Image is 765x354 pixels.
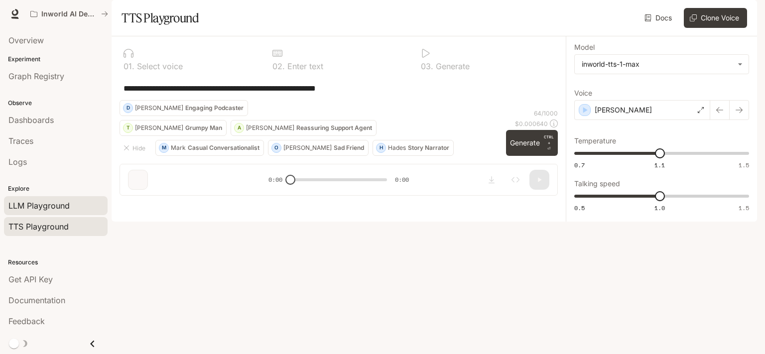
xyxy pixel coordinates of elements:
p: Mark [171,145,186,151]
p: 0 1 . [124,62,134,70]
p: Reassuring Support Agent [296,125,372,131]
button: MMarkCasual Conversationalist [155,140,264,156]
button: All workspaces [26,4,113,24]
p: Generate [433,62,470,70]
p: [PERSON_NAME] [595,105,652,115]
p: Select voice [134,62,183,70]
span: 1.0 [654,204,665,212]
div: T [124,120,132,136]
button: T[PERSON_NAME]Grumpy Man [120,120,227,136]
p: Hades [388,145,406,151]
button: Hide [120,140,151,156]
p: CTRL + [544,134,554,146]
p: Engaging Podcaster [185,105,244,111]
div: inworld-tts-1-max [582,59,733,69]
p: 64 / 1000 [534,109,558,118]
div: A [235,120,244,136]
h1: TTS Playground [122,8,199,28]
button: GenerateCTRL +⏎ [506,130,558,156]
p: [PERSON_NAME] [283,145,332,151]
span: 0.5 [574,204,585,212]
div: M [159,140,168,156]
p: [PERSON_NAME] [246,125,294,131]
p: Casual Conversationalist [188,145,259,151]
span: 1.5 [739,204,749,212]
div: O [272,140,281,156]
button: A[PERSON_NAME]Reassuring Support Agent [231,120,377,136]
button: D[PERSON_NAME]Engaging Podcaster [120,100,248,116]
p: 0 3 . [421,62,433,70]
a: Docs [642,8,676,28]
span: 0.7 [574,161,585,169]
p: Temperature [574,137,616,144]
p: Story Narrator [408,145,449,151]
p: Model [574,44,595,51]
p: [PERSON_NAME] [135,105,183,111]
p: Grumpy Man [185,125,222,131]
span: 1.1 [654,161,665,169]
p: 0 2 . [272,62,285,70]
button: O[PERSON_NAME]Sad Friend [268,140,369,156]
p: [PERSON_NAME] [135,125,183,131]
button: Clone Voice [684,8,747,28]
div: D [124,100,132,116]
span: 1.5 [739,161,749,169]
p: ⏎ [544,134,554,152]
p: Sad Friend [334,145,364,151]
div: inworld-tts-1-max [575,55,749,74]
p: Inworld AI Demos [41,10,97,18]
p: Voice [574,90,592,97]
button: HHadesStory Narrator [373,140,454,156]
div: H [377,140,385,156]
p: Enter text [285,62,323,70]
p: Talking speed [574,180,620,187]
p: $ 0.000640 [515,119,548,128]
